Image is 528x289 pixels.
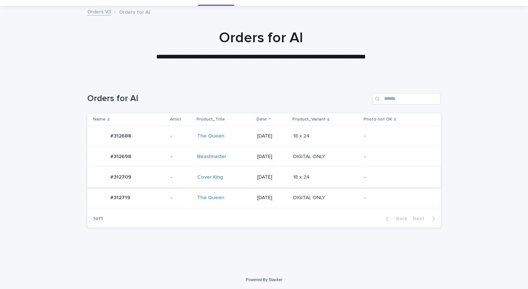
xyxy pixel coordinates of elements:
p: [DATE] [257,195,287,201]
tr: #312719#312719 -The Queen [DATE]DIGITAL ONLYDIGITAL ONLY - [87,188,441,208]
p: - [364,174,424,180]
p: Date [256,115,267,123]
p: #312688 [110,132,133,139]
p: - [364,154,424,160]
a: The Queen [197,195,224,201]
span: Back [392,216,407,221]
p: [DATE] [257,154,287,160]
p: #312709 [110,173,133,180]
a: The Queen [197,133,224,139]
p: DIGITAL ONLY [293,193,326,201]
p: Photo not OK [364,115,392,123]
p: 18 x 24 [293,132,311,139]
p: - [171,133,192,139]
a: Powered By Stacker [246,277,282,282]
button: Next [410,215,441,222]
tr: #312698#312698 -Beastmaster [DATE]DIGITAL ONLYDIGITAL ONLY - [87,146,441,167]
p: - [364,195,424,201]
a: Orders V3 [87,7,111,16]
p: [DATE] [257,133,287,139]
p: Artist [170,115,181,123]
h1: Orders for AI [84,29,438,47]
span: Next [413,216,429,221]
p: Orders for AI [119,8,150,16]
p: 1 of 1 [87,210,109,228]
p: #312719 [110,193,132,201]
p: [DATE] [257,174,287,180]
p: Name [93,115,106,123]
input: Search [372,93,441,105]
a: Beastmaster [197,154,226,160]
p: - [171,154,192,160]
p: - [171,174,192,180]
p: Product_Variant [292,115,325,123]
p: Product_Title [197,115,225,123]
h1: Orders for AI [87,93,369,104]
a: Cover King [197,174,223,180]
p: - [171,195,192,201]
p: 18 x 24 [293,173,311,180]
p: - [364,133,424,139]
p: DIGITAL ONLY [293,152,326,160]
tr: #312688#312688 -The Queen [DATE]18 x 2418 x 24 - [87,126,441,146]
button: Back [380,215,410,222]
p: #312698 [110,152,133,160]
tr: #312709#312709 -Cover King [DATE]18 x 2418 x 24 - [87,167,441,188]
